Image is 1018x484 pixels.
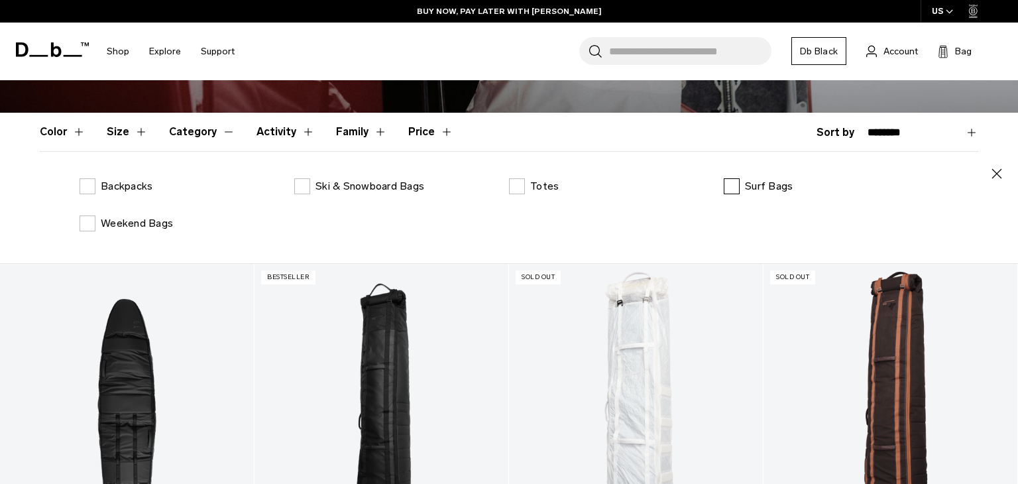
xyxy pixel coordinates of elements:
button: Toggle Filter [336,113,387,151]
p: Bestseller [261,271,315,284]
a: Support [201,28,235,75]
a: BUY NOW, PAY LATER WITH [PERSON_NAME] [417,5,602,17]
button: Toggle Filter [169,113,235,151]
a: Account [866,43,918,59]
button: Toggle Filter [107,113,148,151]
p: Ski & Snowboard Bags [315,178,424,194]
a: Db Black [791,37,846,65]
p: Totes [530,178,559,194]
a: Shop [107,28,129,75]
button: Bag [938,43,972,59]
span: Account [883,44,918,58]
p: Weekend Bags [101,215,173,231]
p: Surf Bags [745,178,793,194]
p: Backpacks [101,178,152,194]
button: Toggle Price [408,113,453,151]
span: Bag [955,44,972,58]
p: Sold Out [770,271,815,284]
button: Toggle Filter [40,113,85,151]
p: Sold Out [516,271,561,284]
a: Explore [149,28,181,75]
button: Toggle Filter [256,113,315,151]
nav: Main Navigation [97,23,245,80]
